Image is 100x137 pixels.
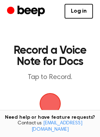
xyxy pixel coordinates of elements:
[7,5,47,18] a: Beep
[65,4,93,19] a: Log in
[32,121,82,132] a: [EMAIL_ADDRESS][DOMAIN_NAME]
[4,120,96,133] span: Contact us
[40,93,61,114] img: Beep Logo
[13,45,87,67] h1: Record a Voice Note for Docs
[13,73,87,82] p: Tap to Record.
